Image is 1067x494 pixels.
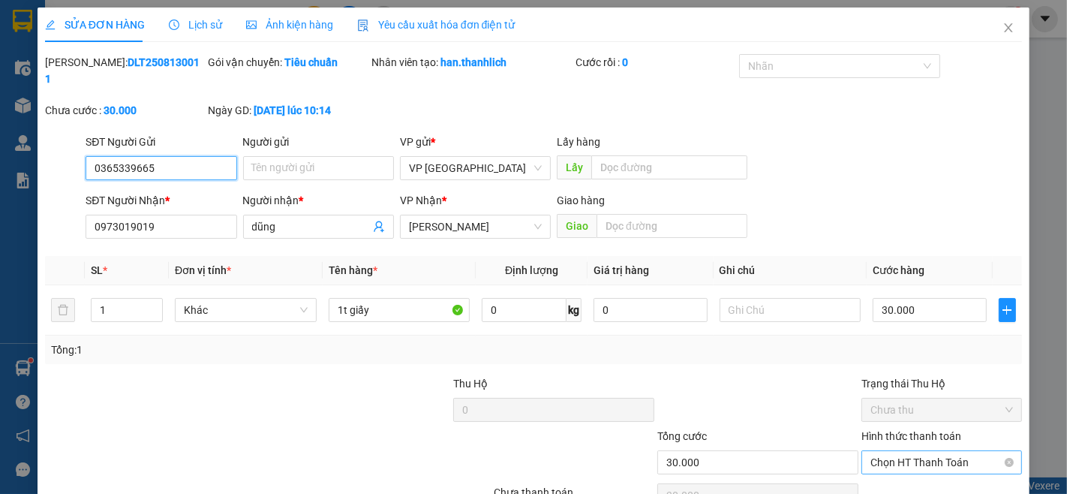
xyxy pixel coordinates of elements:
span: plus [999,304,1016,316]
b: han.thanhlich [440,56,506,68]
button: delete [51,298,75,322]
div: Người gửi [243,134,394,150]
input: VD: Bàn, Ghế [329,298,470,322]
span: Chọn HT Thanh Toán [870,451,1013,474]
button: plus [999,298,1017,322]
span: close [1002,22,1014,34]
div: Người nhận [243,192,394,209]
input: Dọc đường [597,214,747,238]
div: [PERSON_NAME]: [45,54,206,87]
div: SĐT Người Nhận [86,192,236,209]
span: Giá trị hàng [594,264,649,276]
span: close-circle [1005,458,1014,467]
div: SĐT Người Gửi [86,134,236,150]
div: Nhân viên tạo: [371,54,573,71]
span: user-add [373,221,385,233]
span: picture [246,20,257,30]
div: Chưa cước : [45,102,206,119]
th: Ghi chú [714,256,867,285]
span: Thu Hộ [453,378,488,390]
b: Tiêu chuẩn [285,56,338,68]
span: Chưa thu [870,399,1013,421]
div: VP gửi [400,134,551,150]
span: Giao hàng [557,194,605,206]
input: Ghi Chú [720,298,861,322]
button: Close [987,8,1029,50]
span: SL [91,264,103,276]
span: Lấy [557,155,591,179]
span: Yêu cầu xuất hóa đơn điện tử [357,19,515,31]
span: Tên hàng [329,264,377,276]
span: SỬA ĐƠN HÀNG [45,19,145,31]
span: Khác [184,299,308,321]
span: VP Nhận [400,194,442,206]
div: Tổng: 1 [51,342,413,358]
div: Trạng thái Thu Hộ [861,375,1022,392]
span: VP Phan Thiết [409,215,542,238]
span: Lấy hàng [557,136,600,148]
span: Đơn vị tính [175,264,231,276]
span: Định lượng [505,264,558,276]
div: Cước rồi : [576,54,736,71]
span: VP Đà Lạt [409,157,542,179]
span: Cước hàng [873,264,924,276]
span: clock-circle [169,20,179,30]
img: icon [357,20,369,32]
b: 0 [622,56,628,68]
div: Ngày GD: [209,102,369,119]
span: Ảnh kiện hàng [246,19,333,31]
b: 30.000 [104,104,137,116]
b: [DATE] lúc 10:14 [254,104,332,116]
span: Lịch sử [169,19,222,31]
label: Hình thức thanh toán [861,430,961,442]
span: edit [45,20,56,30]
span: kg [567,298,582,322]
input: Dọc đường [591,155,747,179]
div: Gói vận chuyển: [209,54,369,71]
span: Tổng cước [657,430,707,442]
span: Giao [557,214,597,238]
